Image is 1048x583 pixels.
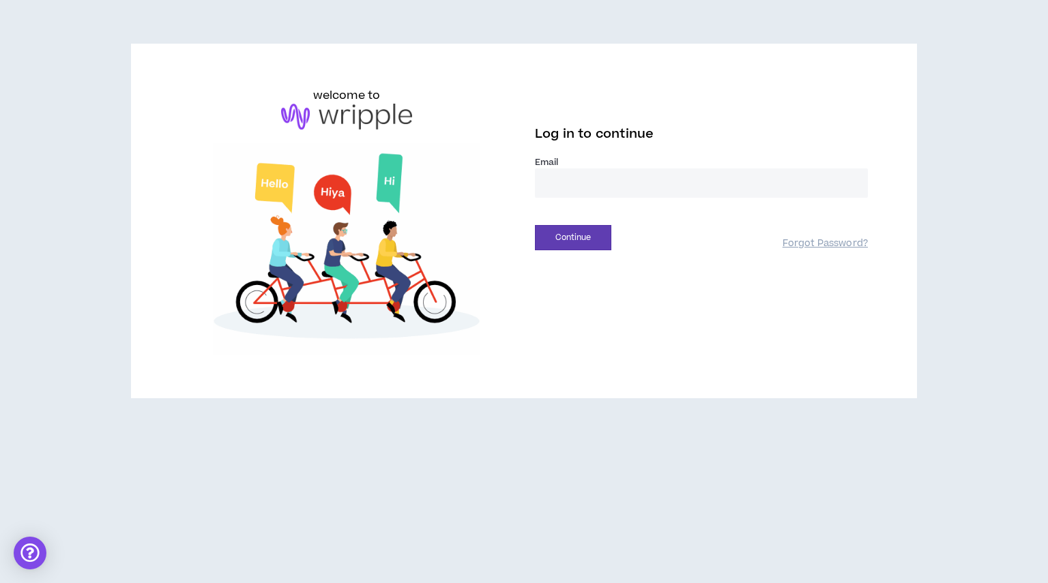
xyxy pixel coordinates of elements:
[783,237,868,250] a: Forgot Password?
[14,537,46,569] div: Open Intercom Messenger
[535,125,654,143] span: Log in to continue
[535,156,868,168] label: Email
[180,143,513,355] img: Welcome to Wripple
[281,104,412,130] img: logo-brand.png
[535,225,611,250] button: Continue
[313,87,381,104] h6: welcome to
